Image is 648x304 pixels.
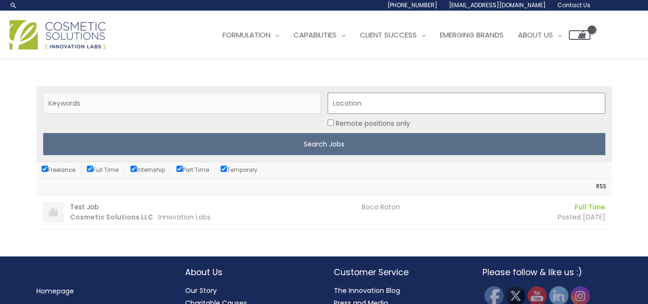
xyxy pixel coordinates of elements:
nav: Menu [36,285,166,297]
span: Contact Us [557,1,590,9]
strong: Cosmetic Solutions LLC [70,212,153,222]
a: Search icon link [10,1,17,9]
input: Full Time [87,166,93,172]
a: RSS [591,182,606,192]
time: Posted [DATE] [558,212,605,222]
input: Keywords [43,93,321,114]
span: Formulation [223,30,271,40]
h2: Customer Service [334,266,463,279]
a: About Us [511,21,569,49]
span: Emerging Brands [440,30,504,40]
label: Remote positions only [336,117,410,130]
a: Emerging Brands [433,21,511,49]
input: Temporary [221,166,227,172]
img: Cosmetic Solutions Logo [10,20,106,49]
a: Our Story [185,286,217,295]
a: Capabilities [286,21,353,49]
a: Test Job Cosmetic Solutions LLC Innovation Labs Boca Raton Full Time Posted [DATE] [36,195,612,229]
nav: Site Navigation [208,21,590,49]
span: [PHONE_NUMBER] [388,1,437,9]
label: Part Time [177,166,209,174]
a: The Innovation Blog [334,286,400,295]
h2: About Us [185,266,315,279]
a: Homepage [36,286,74,296]
input: Internship [130,166,137,172]
img: Cosmetic Solutions LLC [43,202,63,222]
a: Client Success [353,21,433,49]
a: Formulation [215,21,286,49]
input: Freelance [42,166,48,172]
input: Search Jobs [43,133,605,155]
label: Freelance [42,166,75,174]
span: Innovation Labs [158,212,211,222]
span: Client Success [360,30,417,40]
span: About Us [518,30,553,40]
li: Full Time [501,202,605,212]
span: Capabilities [294,30,337,40]
div: Boca Raton [355,202,494,212]
span: [EMAIL_ADDRESS][DOMAIN_NAME] [449,1,546,9]
a: View Shopping Cart, empty [569,30,590,40]
input: Location [328,93,605,114]
h2: Please follow & like us :) [483,266,612,279]
input: Location [328,120,334,126]
label: Full Time [87,166,118,174]
label: Internship [130,166,165,174]
h3: Test Job [70,202,355,212]
label: Temporary [221,166,258,174]
input: Part Time [177,166,183,172]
